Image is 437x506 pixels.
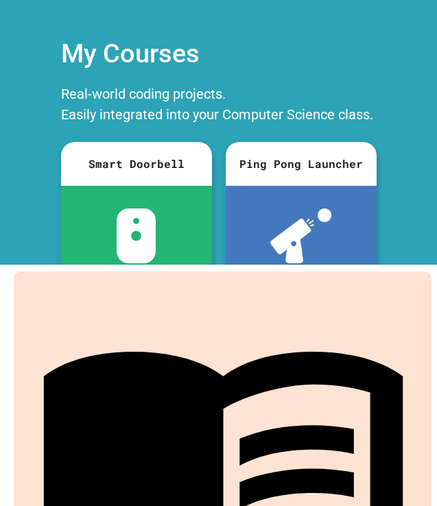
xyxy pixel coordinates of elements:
[117,208,156,263] img: sdb-white.svg
[54,80,383,132] div: Real-world coding projects. Easily integrated into your Computer Science class.
[54,27,383,80] div: My Courses
[61,142,212,186] div: Smart Doorbell
[226,142,377,186] div: Ping Pong Launcher
[270,208,331,263] img: ppl-with-ball.png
